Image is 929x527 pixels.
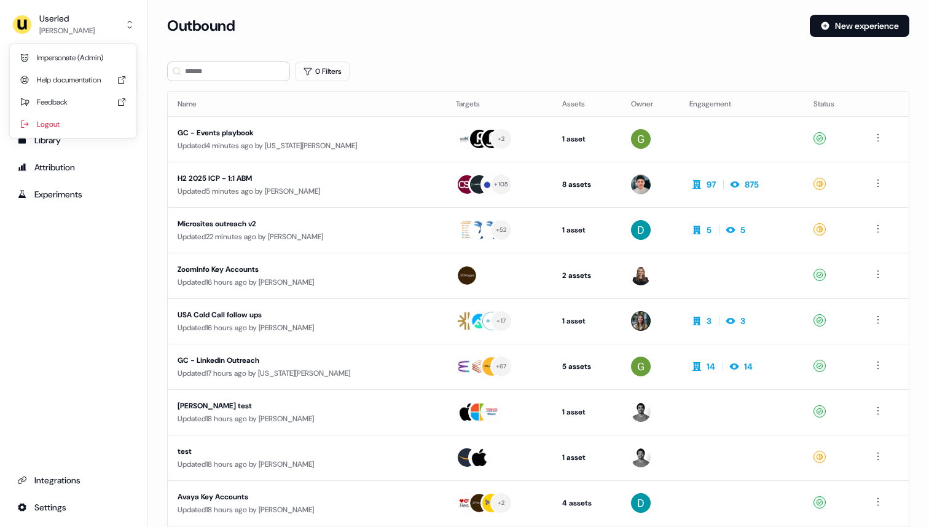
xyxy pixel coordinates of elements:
div: Impersonate (Admin) [15,47,131,69]
button: Userled[PERSON_NAME] [10,10,137,39]
div: Userled[PERSON_NAME] [10,44,136,138]
div: Userled [39,12,95,25]
div: Logout [15,113,131,135]
div: Feedback [15,91,131,113]
div: [PERSON_NAME] [39,25,95,37]
div: Help documentation [15,69,131,91]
